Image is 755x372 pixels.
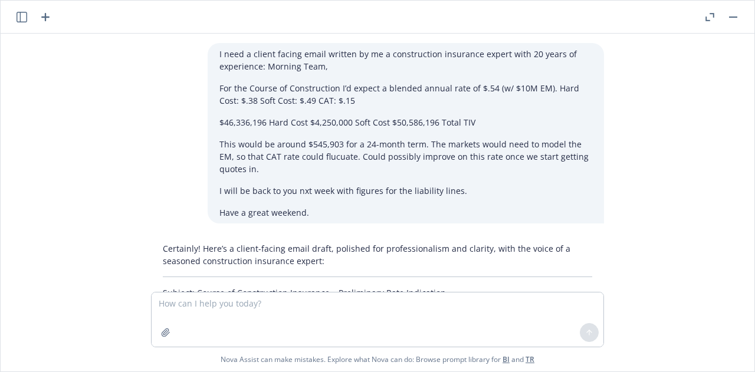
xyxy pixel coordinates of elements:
p: Have a great weekend. [219,206,592,219]
p: Subject: Course of Construction Insurance – Preliminary Rate Indication [163,287,592,299]
span: Nova Assist can make mistakes. Explore what Nova can do: Browse prompt library for and [5,347,750,371]
p: For the Course of Construction I’d expect a blended annual rate of $.54 (w/ $10M EM). Hard Cost: ... [219,82,592,107]
a: TR [526,354,534,364]
p: I need a client facing email written by me a construction insurance expert with 20 years of exper... [219,48,592,73]
p: $46,336,196 Hard Cost $4,250,000 Soft Cost $50,586,196 Total TIV [219,116,592,129]
a: BI [503,354,510,364]
p: I will be back to you nxt week with figures for the liability lines. [219,185,592,197]
p: Certainly! Here’s a client-facing email draft, polished for professionalism and clarity, with the... [163,242,592,267]
p: This would be around $545,903 for a 24-month term. The markets would need to model the EM, so tha... [219,138,592,175]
